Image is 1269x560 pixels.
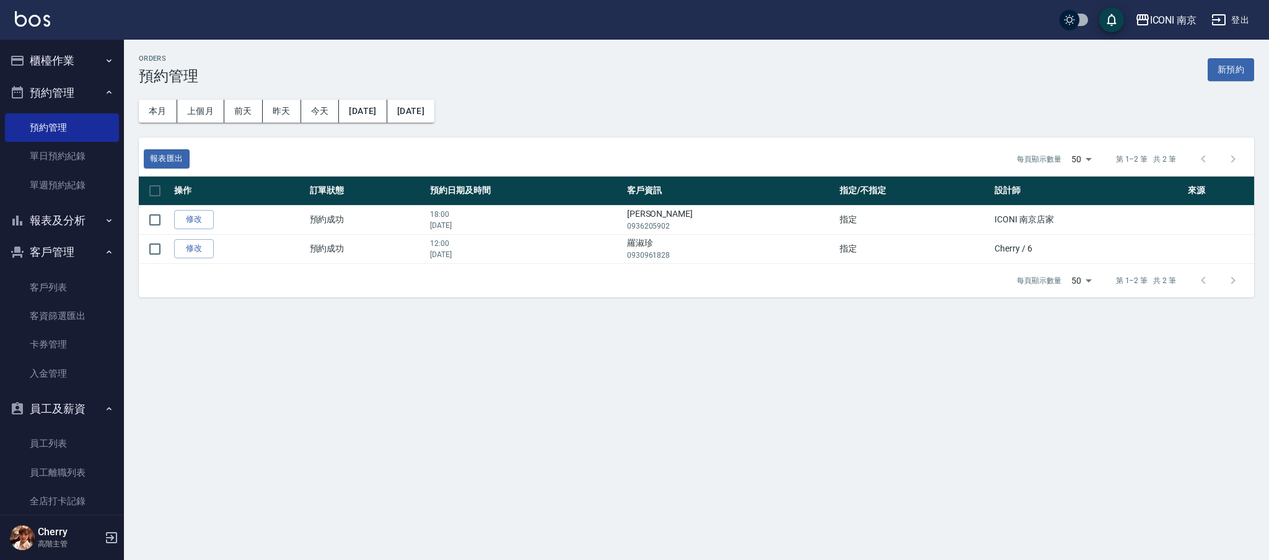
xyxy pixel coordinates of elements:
button: 昨天 [263,100,301,123]
th: 訂單狀態 [307,177,427,206]
td: 預約成功 [307,205,427,234]
h5: Cherry [38,526,101,538]
p: [DATE] [430,220,621,231]
th: 來源 [1185,177,1254,206]
a: 員工列表 [5,429,119,458]
a: 客戶列表 [5,273,119,302]
td: 指定 [836,234,991,263]
td: 指定 [836,205,991,234]
div: 50 [1066,142,1096,176]
p: 每頁顯示數量 [1017,154,1061,165]
button: 上個月 [177,100,224,123]
a: 修改 [174,239,214,258]
a: 修改 [174,210,214,229]
td: 羅淑珍 [624,234,837,263]
button: 客戶管理 [5,236,119,268]
img: Logo [15,11,50,27]
th: 設計師 [991,177,1185,206]
button: 預約管理 [5,77,119,109]
p: 第 1–2 筆 共 2 筆 [1116,154,1176,165]
button: 登出 [1206,9,1254,32]
img: Person [10,525,35,550]
td: [PERSON_NAME] [624,205,837,234]
th: 預約日期及時間 [427,177,624,206]
p: 12:00 [430,238,621,249]
div: ICONI 南京 [1150,12,1197,28]
a: 卡券管理 [5,330,119,359]
p: 第 1–2 筆 共 2 筆 [1116,275,1176,286]
a: 單日預約紀錄 [5,142,119,170]
button: ICONI 南京 [1130,7,1202,33]
a: 單週預約紀錄 [5,171,119,199]
a: 員工離職列表 [5,458,119,487]
button: 櫃檯作業 [5,45,119,77]
h2: Orders [139,55,198,63]
a: 新預約 [1208,63,1254,75]
p: 18:00 [430,209,621,220]
th: 操作 [171,177,307,206]
button: [DATE] [339,100,387,123]
th: 指定/不指定 [836,177,991,206]
td: Cherry / 6 [991,234,1185,263]
div: 50 [1066,264,1096,297]
button: 新預約 [1208,58,1254,81]
a: 全店打卡記錄 [5,487,119,515]
p: 0936205902 [627,221,834,232]
th: 客戶資訊 [624,177,837,206]
p: 高階主管 [38,538,101,549]
p: 0930961828 [627,250,834,261]
a: 客資篩選匯出 [5,302,119,330]
button: 前天 [224,100,263,123]
button: save [1099,7,1124,32]
button: 報表及分析 [5,204,119,237]
p: [DATE] [430,249,621,260]
button: 本月 [139,100,177,123]
button: 今天 [301,100,340,123]
td: 預約成功 [307,234,427,263]
a: 入金管理 [5,359,119,388]
h3: 預約管理 [139,68,198,85]
p: 每頁顯示數量 [1017,275,1061,286]
button: 員工及薪資 [5,393,119,425]
a: 預約管理 [5,113,119,142]
button: [DATE] [387,100,434,123]
button: 報表匯出 [144,149,190,168]
td: ICONI 南京店家 [991,205,1185,234]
